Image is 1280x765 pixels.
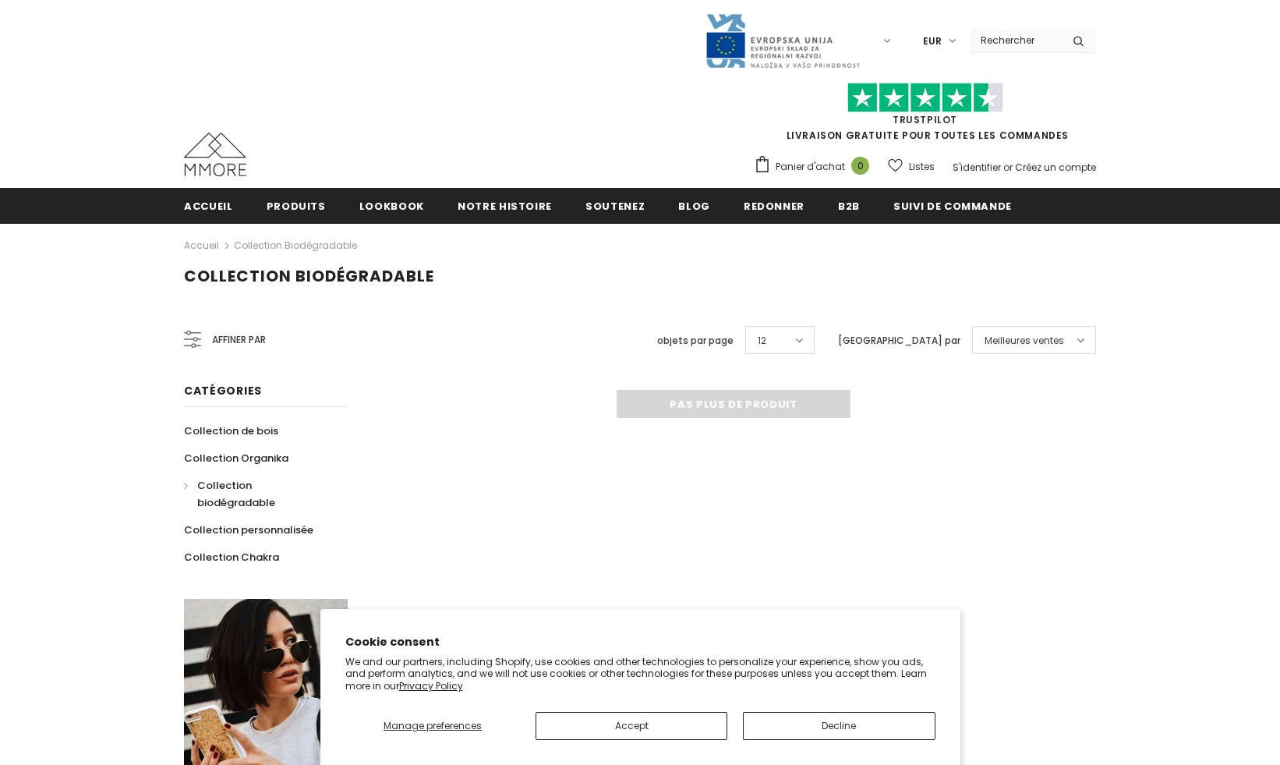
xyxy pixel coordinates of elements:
span: Manage preferences [384,719,482,732]
img: Cas MMORE [184,133,246,176]
span: Collection Chakra [184,550,279,565]
span: or [1003,161,1013,174]
img: Faites confiance aux étoiles pilotes [847,83,1003,113]
a: Collection Chakra [184,544,279,571]
span: Lookbook [359,199,424,214]
span: Produits [267,199,326,214]
a: Produits [267,188,326,223]
a: Javni Razpis [705,34,861,47]
a: soutenez [585,188,645,223]
a: Collection personnalisée [184,516,313,544]
a: Collection biodégradable [184,472,331,516]
span: Accueil [184,199,233,214]
span: Collection biodégradable [184,265,434,287]
span: Notre histoire [458,199,552,214]
span: Meilleures ventes [985,333,1064,349]
span: EUR [923,34,942,49]
span: Suivi de commande [893,199,1012,214]
a: Suivi de commande [893,188,1012,223]
a: Collection de bois [184,417,278,444]
a: Privacy Policy [399,679,463,692]
span: Collection biodégradable [197,478,275,510]
label: objets par page [657,333,734,349]
a: Lookbook [359,188,424,223]
span: 12 [758,333,766,349]
a: Panier d'achat 0 [754,155,877,179]
span: soutenez [585,199,645,214]
a: TrustPilot [893,113,957,126]
a: Notre histoire [458,188,552,223]
a: Collection biodégradable [234,239,357,252]
a: Redonner [744,188,804,223]
button: Manage preferences [345,712,521,740]
span: Collection de bois [184,423,278,438]
span: Collection Organika [184,451,288,466]
span: Listes [909,159,935,175]
a: S'identifier [953,161,1001,174]
span: Collection personnalisée [184,522,313,537]
span: B2B [838,199,860,214]
span: LIVRAISON GRATUITE POUR TOUTES LES COMMANDES [754,90,1096,142]
input: Search Site [971,29,1061,51]
a: B2B [838,188,860,223]
span: 0 [851,157,869,175]
a: Blog [678,188,710,223]
a: Listes [888,153,935,180]
label: [GEOGRAPHIC_DATA] par [838,333,960,349]
span: Blog [678,199,710,214]
span: Catégories [184,383,262,398]
button: Decline [743,712,935,740]
button: Accept [536,712,727,740]
span: Panier d'achat [776,159,845,175]
span: Redonner [744,199,804,214]
span: Affiner par [212,331,266,349]
a: Collection Organika [184,444,288,472]
p: We and our partners, including Shopify, use cookies and other technologies to personalize your ex... [345,656,935,692]
a: Créez un compte [1015,161,1096,174]
h2: Cookie consent [345,634,935,650]
a: Accueil [184,236,219,255]
a: Accueil [184,188,233,223]
img: Javni Razpis [705,12,861,69]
